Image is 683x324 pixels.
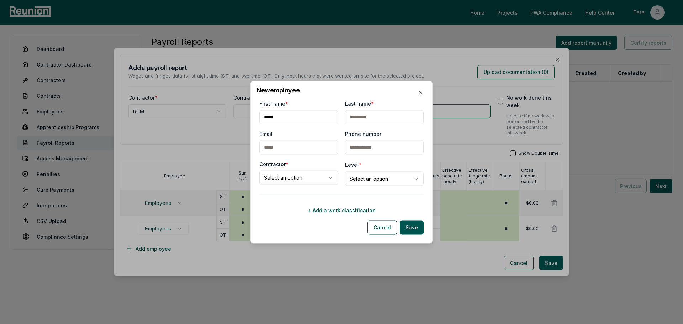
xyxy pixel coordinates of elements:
[367,220,397,234] button: Cancel
[259,130,272,137] label: Email
[345,161,361,168] label: Level
[259,160,288,168] label: Contractor
[345,130,381,137] label: Phone number
[345,100,374,107] label: Last name
[259,100,288,107] label: First name
[256,87,427,93] h2: New employee
[259,203,424,217] button: + Add a work classification
[400,220,424,234] button: Save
